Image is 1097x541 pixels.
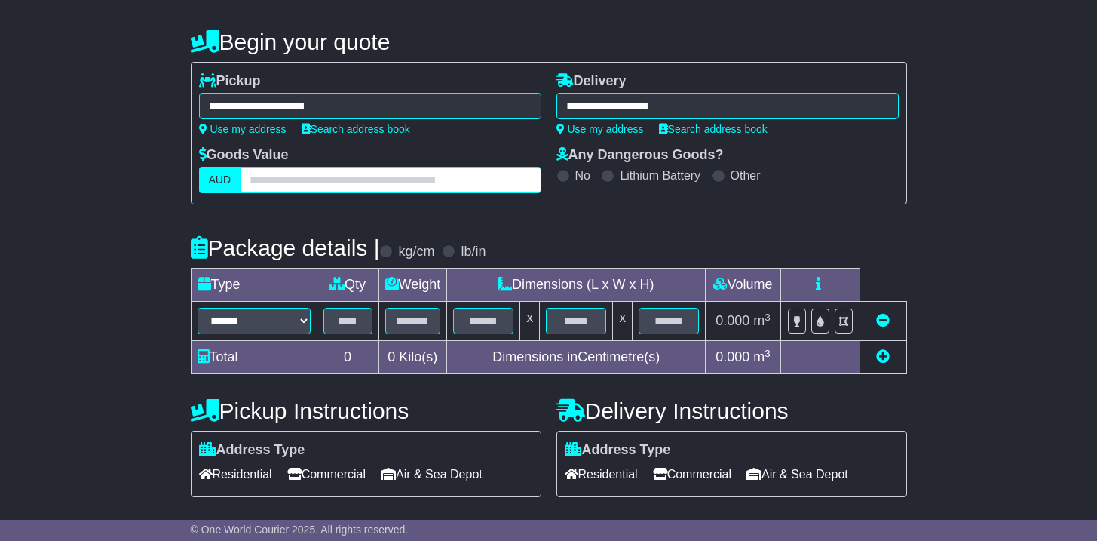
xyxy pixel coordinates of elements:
[199,463,272,486] span: Residential
[659,123,768,135] a: Search address book
[731,168,761,183] label: Other
[388,349,395,364] span: 0
[565,463,638,486] span: Residential
[716,313,749,328] span: 0.000
[653,463,731,486] span: Commercial
[199,147,289,164] label: Goods Value
[191,235,380,260] h4: Package details |
[191,341,317,374] td: Total
[765,348,771,359] sup: 3
[556,147,724,164] label: Any Dangerous Goods?
[317,269,378,302] td: Qty
[461,244,486,260] label: lb/in
[575,168,590,183] label: No
[191,29,907,54] h4: Begin your quote
[199,442,305,459] label: Address Type
[876,349,890,364] a: Add new item
[565,442,671,459] label: Address Type
[199,167,241,193] label: AUD
[378,341,447,374] td: Kilo(s)
[381,463,483,486] span: Air & Sea Depot
[876,313,890,328] a: Remove this item
[199,123,287,135] a: Use my address
[447,269,706,302] td: Dimensions (L x W x H)
[746,463,848,486] span: Air & Sea Depot
[753,349,771,364] span: m
[447,341,706,374] td: Dimensions in Centimetre(s)
[765,312,771,323] sup: 3
[302,123,410,135] a: Search address book
[191,269,317,302] td: Type
[620,168,700,183] label: Lithium Battery
[378,269,447,302] td: Weight
[287,463,366,486] span: Commercial
[556,73,627,90] label: Delivery
[716,349,749,364] span: 0.000
[556,123,644,135] a: Use my address
[199,73,261,90] label: Pickup
[520,302,540,341] td: x
[556,398,907,423] h4: Delivery Instructions
[753,313,771,328] span: m
[706,269,780,302] td: Volume
[191,398,541,423] h4: Pickup Instructions
[317,341,378,374] td: 0
[191,524,409,536] span: © One World Courier 2025. All rights reserved.
[613,302,633,341] td: x
[398,244,434,260] label: kg/cm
